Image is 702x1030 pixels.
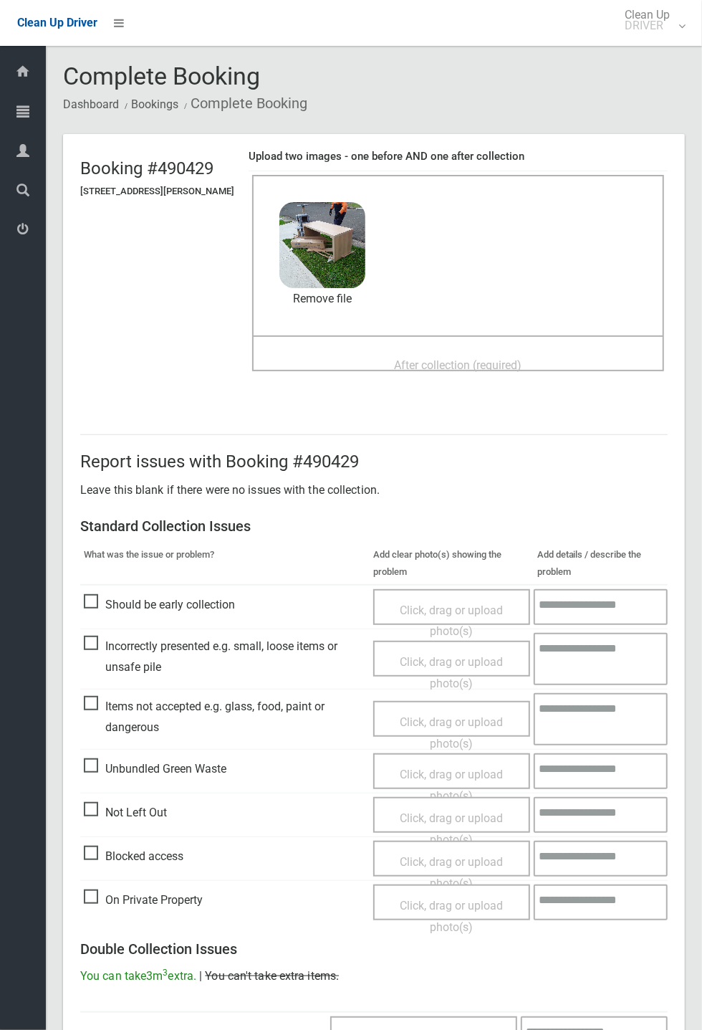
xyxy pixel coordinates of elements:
[84,758,226,780] span: Unbundled Green Waste
[80,518,668,534] h3: Standard Collection Issues
[17,16,97,29] span: Clean Up Driver
[534,543,668,585] th: Add details / describe the problem
[400,768,503,803] span: Click, drag or upload photo(s)
[80,452,668,471] h2: Report issues with Booking #490429
[199,969,202,983] span: |
[400,811,503,847] span: Click, drag or upload photo(s)
[84,802,167,824] span: Not Left Out
[205,969,339,983] span: You can't take extra items.
[400,855,503,890] span: Click, drag or upload photo(s)
[80,543,370,585] th: What was the issue or problem?
[163,968,168,978] sup: 3
[80,969,196,983] span: You can take extra.
[63,62,260,90] span: Complete Booking
[400,655,503,690] span: Click, drag or upload photo(s)
[279,288,365,310] a: Remove file
[395,358,522,372] span: After collection (required)
[249,151,668,163] h4: Upload two images - one before AND one after collection
[84,594,235,616] span: Should be early collection
[17,12,97,34] a: Clean Up Driver
[400,715,503,750] span: Click, drag or upload photo(s)
[400,899,503,934] span: Click, drag or upload photo(s)
[625,20,670,31] small: DRIVER
[84,846,183,867] span: Blocked access
[617,9,684,31] span: Clean Up
[146,969,168,983] span: 3m
[370,543,534,585] th: Add clear photo(s) showing the problem
[63,97,119,111] a: Dashboard
[84,696,366,738] span: Items not accepted e.g. glass, food, paint or dangerous
[181,90,307,117] li: Complete Booking
[131,97,178,111] a: Bookings
[84,890,203,911] span: On Private Property
[84,636,366,678] span: Incorrectly presented e.g. small, loose items or unsafe pile
[80,186,234,196] h5: [STREET_ADDRESS][PERSON_NAME]
[80,941,668,957] h3: Double Collection Issues
[400,604,503,639] span: Click, drag or upload photo(s)
[80,159,234,178] h2: Booking #490429
[80,480,668,501] p: Leave this blank if there were no issues with the collection.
